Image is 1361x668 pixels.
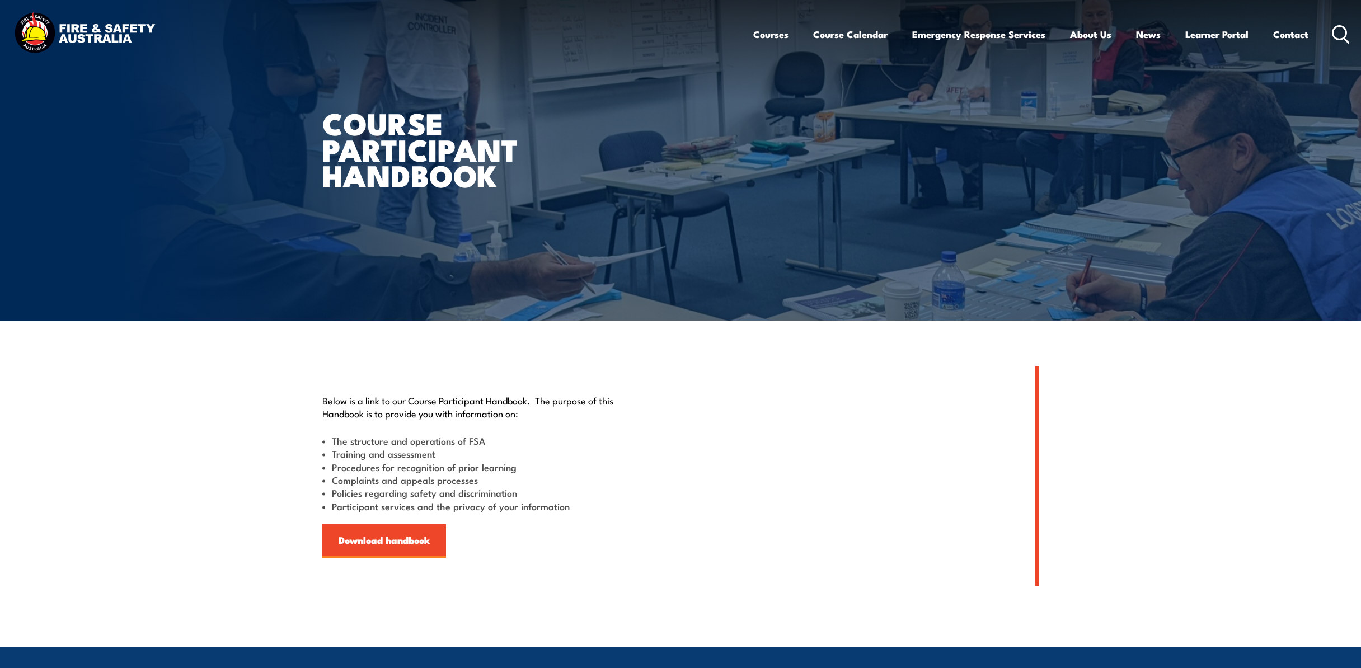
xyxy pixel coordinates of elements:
a: Courses [753,20,789,49]
a: Contact [1273,20,1308,49]
a: Download handbook [322,524,446,558]
li: Policies regarding safety and discrimination [322,486,629,499]
a: Course Calendar [813,20,888,49]
li: The structure and operations of FSA [322,434,629,447]
li: Complaints and appeals processes [322,473,629,486]
li: Procedures for recognition of prior learning [322,460,629,473]
h1: Course Participant Handbook [322,110,599,188]
a: Learner Portal [1185,20,1249,49]
a: About Us [1070,20,1111,49]
li: Participant services and the privacy of your information [322,500,629,512]
li: Training and assessment [322,447,629,460]
a: News [1136,20,1161,49]
p: Below is a link to our Course Participant Handbook. The purpose of this Handbook is to provide yo... [322,394,629,420]
a: Emergency Response Services [912,20,1045,49]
